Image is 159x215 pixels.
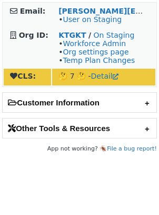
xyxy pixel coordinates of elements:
strong: / [88,31,91,39]
a: Org settings page [63,48,128,56]
a: On Staging [94,31,135,39]
strong: Email: [20,7,46,15]
a: File a bug report! [107,145,157,152]
a: Workforce Admin [63,39,126,48]
strong: CLS: [10,72,36,80]
span: • [58,15,122,24]
h2: Other Tools & Resources [3,119,156,138]
strong: Org ID: [19,31,48,39]
span: • • • [58,39,135,64]
footer: App not working? 🪳 [2,144,157,154]
a: User on Staging [63,15,122,24]
a: KTGKT [58,31,86,39]
a: Detail [91,72,118,80]
h2: Customer Information [3,93,156,112]
td: 🤔 7 🤔 - [52,69,155,85]
a: Temp Plan Changes [63,56,135,64]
